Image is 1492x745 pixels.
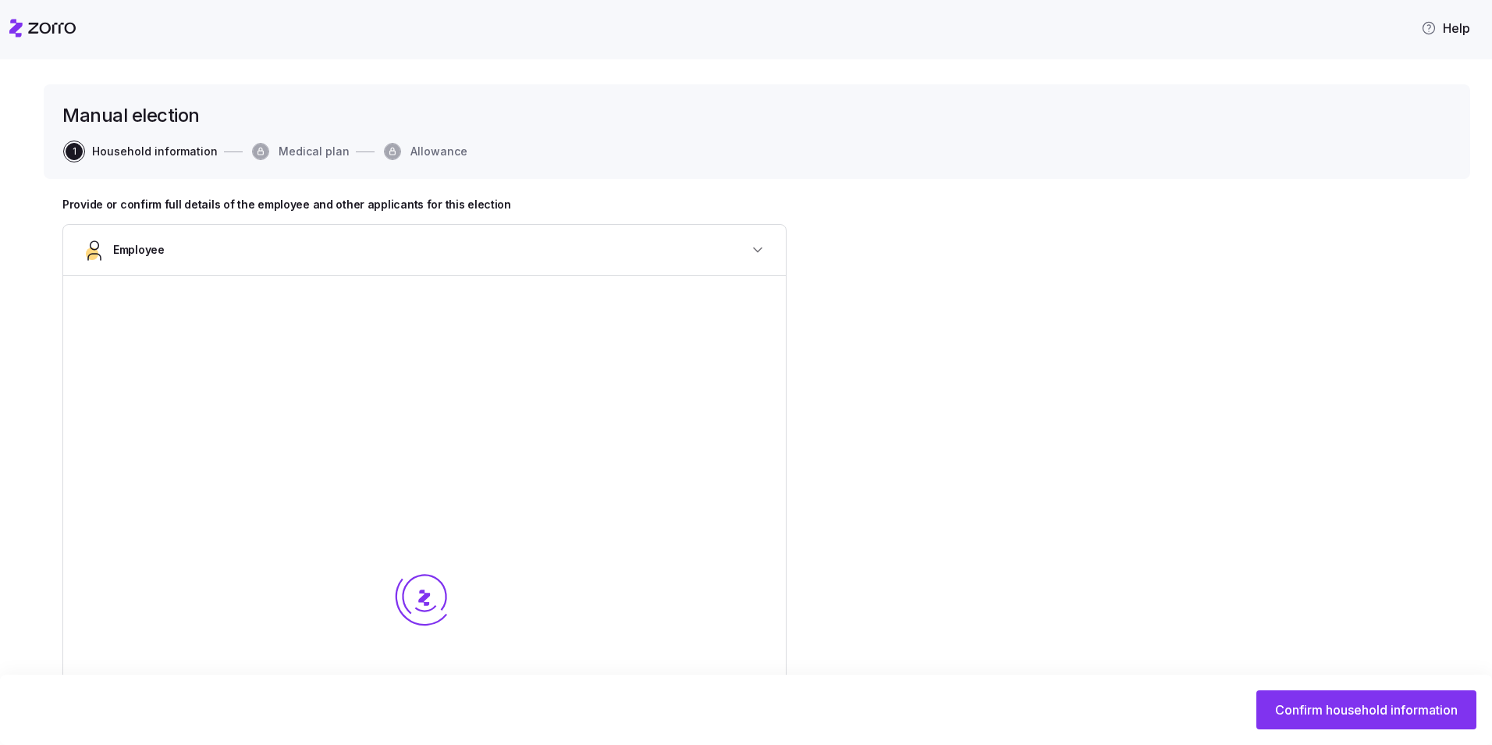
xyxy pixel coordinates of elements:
button: Employee [63,225,786,276]
button: Medical plan [252,143,350,160]
span: Employee [113,242,165,258]
span: Confirm household information [1275,700,1458,719]
span: 1 [66,143,83,160]
h1: Manual election [62,103,200,127]
span: Medical plan [279,146,350,157]
a: 1Household information [62,143,218,160]
button: Allowance [384,143,467,160]
button: Confirm household information [1256,690,1476,729]
span: Help [1421,19,1470,37]
button: 1Household information [66,143,218,160]
h1: Provide or confirm full details of the employee and other applicants for this election [62,198,787,212]
span: Allowance [410,146,467,157]
button: Help [1409,12,1483,44]
span: Household information [92,146,218,157]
